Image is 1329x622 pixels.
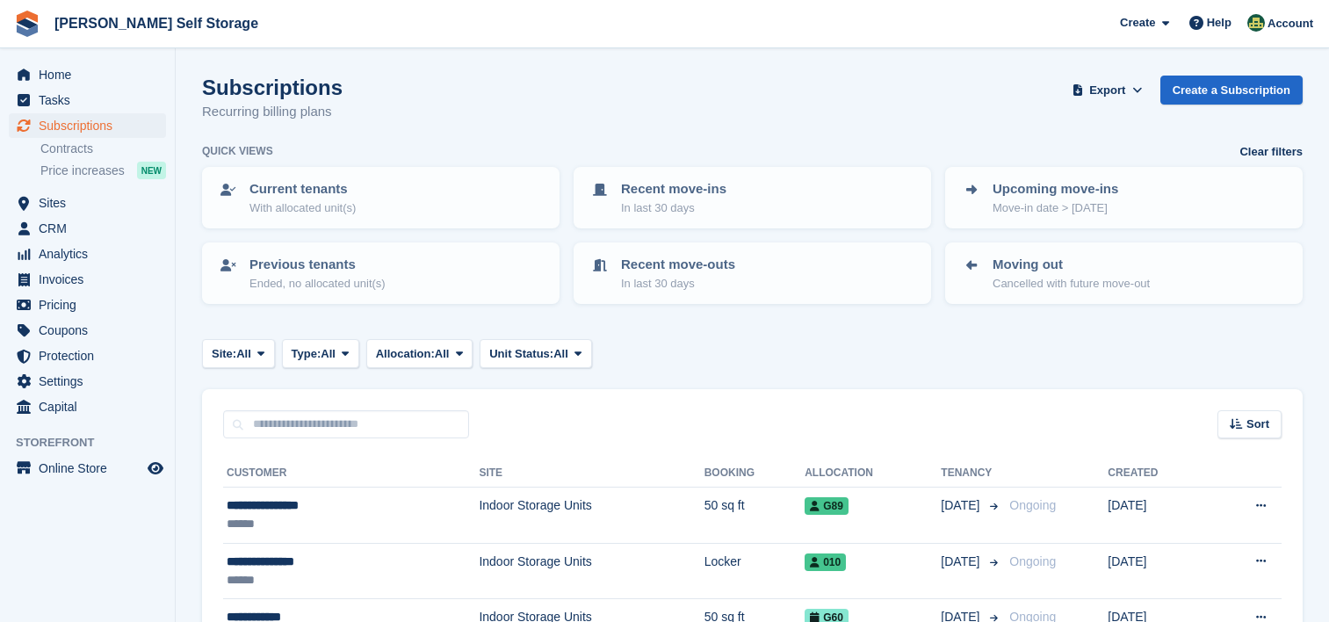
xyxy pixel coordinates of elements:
a: menu [9,242,166,266]
span: Ongoing [1009,554,1056,568]
a: menu [9,216,166,241]
td: 50 sq ft [704,488,805,544]
th: Tenancy [941,459,1002,488]
a: menu [9,267,166,292]
a: Recent move-outs In last 30 days [575,244,929,302]
span: All [553,345,568,363]
span: Online Store [39,456,144,481]
a: [PERSON_NAME] Self Storage [47,9,265,38]
a: Previous tenants Ended, no allocated unit(s) [204,244,558,302]
p: Moving out [993,255,1150,275]
th: Customer [223,459,479,488]
span: Capital [39,394,144,419]
p: Recent move-ins [621,179,726,199]
a: menu [9,113,166,138]
td: Indoor Storage Units [479,488,704,544]
p: Upcoming move-ins [993,179,1118,199]
span: Storefront [16,434,175,452]
p: With allocated unit(s) [249,199,356,217]
a: menu [9,456,166,481]
span: Price increases [40,163,125,179]
span: Unit Status: [489,345,553,363]
span: All [236,345,251,363]
th: Allocation [805,459,941,488]
p: Current tenants [249,179,356,199]
span: Settings [39,369,144,394]
h1: Subscriptions [202,76,343,99]
div: NEW [137,162,166,179]
button: Unit Status: All [480,339,591,368]
button: Type: All [282,339,359,368]
a: menu [9,369,166,394]
button: Site: All [202,339,275,368]
span: All [435,345,450,363]
a: menu [9,344,166,368]
a: menu [9,191,166,215]
th: Created [1108,459,1208,488]
span: Analytics [39,242,144,266]
a: Preview store [145,458,166,479]
a: menu [9,394,166,419]
p: In last 30 days [621,275,735,293]
a: Recent move-ins In last 30 days [575,169,929,227]
a: Upcoming move-ins Move-in date > [DATE] [947,169,1301,227]
td: Locker [704,543,805,599]
h6: Quick views [202,143,273,159]
span: [DATE] [941,496,983,515]
span: Home [39,62,144,87]
a: Clear filters [1239,143,1303,161]
span: Account [1268,15,1313,33]
td: [DATE] [1108,543,1208,599]
img: Julie Williams [1247,14,1265,32]
span: Subscriptions [39,113,144,138]
p: In last 30 days [621,199,726,217]
span: Allocation: [376,345,435,363]
span: Tasks [39,88,144,112]
span: Type: [292,345,321,363]
p: Move-in date > [DATE] [993,199,1118,217]
span: Sort [1246,416,1269,433]
span: Sites [39,191,144,215]
td: Indoor Storage Units [479,543,704,599]
p: Cancelled with future move-out [993,275,1150,293]
a: menu [9,293,166,317]
a: Current tenants With allocated unit(s) [204,169,558,227]
p: Previous tenants [249,255,386,275]
a: Moving out Cancelled with future move-out [947,244,1301,302]
a: Create a Subscription [1160,76,1303,105]
span: Protection [39,344,144,368]
a: menu [9,318,166,343]
th: Site [479,459,704,488]
th: Booking [704,459,805,488]
span: Coupons [39,318,144,343]
span: 010 [805,553,846,571]
p: Recurring billing plans [202,102,343,122]
p: Recent move-outs [621,255,735,275]
p: Ended, no allocated unit(s) [249,275,386,293]
span: Site: [212,345,236,363]
a: Price increases NEW [40,161,166,180]
td: [DATE] [1108,488,1208,544]
img: stora-icon-8386f47178a22dfd0bd8f6a31ec36ba5ce8667c1dd55bd0f319d3a0aa187defe.svg [14,11,40,37]
span: CRM [39,216,144,241]
span: Pricing [39,293,144,317]
span: G89 [805,497,849,515]
span: Create [1120,14,1155,32]
a: Contracts [40,141,166,157]
span: Help [1207,14,1231,32]
span: Invoices [39,267,144,292]
a: menu [9,88,166,112]
span: All [321,345,336,363]
button: Export [1069,76,1146,105]
span: Export [1089,82,1125,99]
button: Allocation: All [366,339,473,368]
span: [DATE] [941,553,983,571]
a: menu [9,62,166,87]
span: Ongoing [1009,498,1056,512]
